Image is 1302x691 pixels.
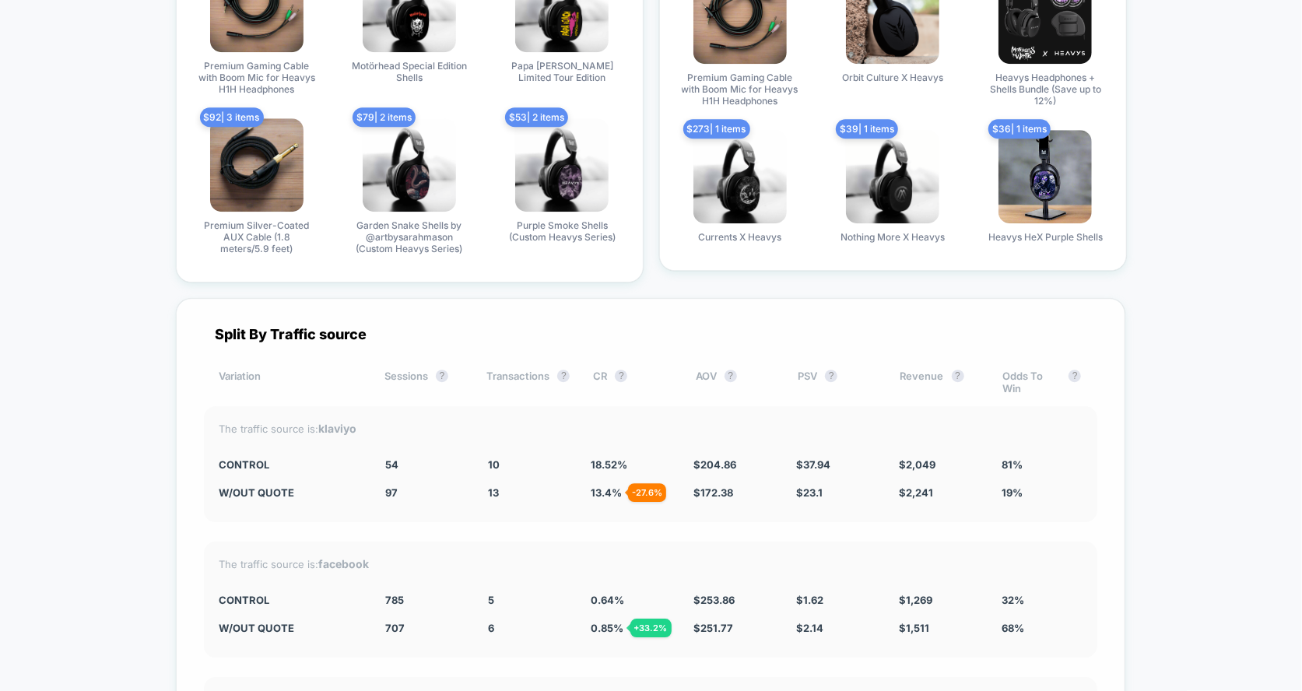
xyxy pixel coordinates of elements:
span: 10 [488,458,500,471]
div: w/out quote [219,622,363,634]
span: Papa [PERSON_NAME] Limited Tour Edition [504,60,620,83]
div: Sessions [384,370,463,395]
img: produt [998,130,1092,223]
div: Revenue [900,370,979,395]
span: $ 92 | 3 items [200,107,264,127]
span: $ 79 | 2 items [353,107,416,127]
strong: facebook [319,557,370,570]
span: Premium Silver-Coated AUX Cable (1.8 meters/5.9 feet) [198,219,315,254]
span: Heavys HeX Purple Shells [988,231,1103,243]
span: $ 253.86 [693,594,735,606]
img: produt [210,118,304,212]
button: ? [952,370,964,382]
span: Heavys Headphones + Shells Bundle (Save up to 12%) [987,72,1104,107]
div: Split By Traffic source [204,326,1097,342]
span: $ 23.1 [796,486,823,499]
span: Motörhead Special Edition Shells [351,60,468,83]
span: Orbit Culture X Heavys [842,72,943,83]
div: CONTROL [219,594,363,606]
img: produt [515,118,609,212]
span: 0.64 % [591,594,624,606]
span: $ 39 | 1 items [836,119,898,139]
span: Currents X Heavys [698,231,781,243]
div: The traffic source is: [219,557,1082,570]
span: $ 1.62 [796,594,823,606]
div: Odds To Win [1002,370,1081,395]
div: AOV [696,370,774,395]
span: $ 53 | 2 items [505,107,568,127]
span: $ 1,269 [899,594,932,606]
span: $ 204.86 [693,458,736,471]
button: ? [557,370,570,382]
span: 785 [385,594,404,606]
span: 18.52 % [591,458,627,471]
span: Premium Gaming Cable with Boom Mic for Heavys H1H Headphones [682,72,798,107]
span: 97 [385,486,398,499]
span: $ 2,241 [899,486,933,499]
div: Transactions [486,370,570,395]
div: 68% [1002,622,1081,634]
img: produt [846,130,939,223]
span: $ 1,511 [899,622,929,634]
div: Variation [219,370,362,395]
span: 13.4 % [591,486,622,499]
span: Garden Snake Shells by @artbysarahmason (Custom Heavys Series) [351,219,468,254]
button: ? [436,370,448,382]
div: CR [593,370,672,395]
span: $ 37.94 [796,458,830,471]
button: ? [615,370,627,382]
div: CONTROL [219,458,363,471]
button: ? [825,370,837,382]
span: 707 [385,622,405,634]
div: 19% [1002,486,1081,499]
span: 13 [488,486,499,499]
span: $ 2.14 [796,622,823,634]
span: $ 2,049 [899,458,935,471]
div: - 27.6 % [628,483,666,502]
span: 5 [488,594,494,606]
div: w/out quote [219,486,363,499]
span: Nothing More X Heavys [841,231,945,243]
span: 6 [488,622,494,634]
span: Purple Smoke Shells (Custom Heavys Series) [504,219,620,243]
button: ? [1069,370,1081,382]
img: produt [693,130,787,223]
div: 81% [1002,458,1081,471]
div: The traffic source is: [219,422,1082,435]
span: 54 [385,458,398,471]
span: $ 251.77 [693,622,733,634]
span: $ 172.38 [693,486,733,499]
span: $ 273 | 1 items [683,119,750,139]
button: ? [725,370,737,382]
span: Premium Gaming Cable with Boom Mic for Heavys H1H Headphones [198,60,315,95]
span: $ 36 | 1 items [988,119,1051,139]
img: produt [363,118,456,212]
div: 32% [1002,594,1081,606]
strong: klaviyo [319,422,357,435]
span: 0.85 % [591,622,623,634]
div: PSV [798,370,876,395]
div: + 33.2 % [630,619,672,637]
